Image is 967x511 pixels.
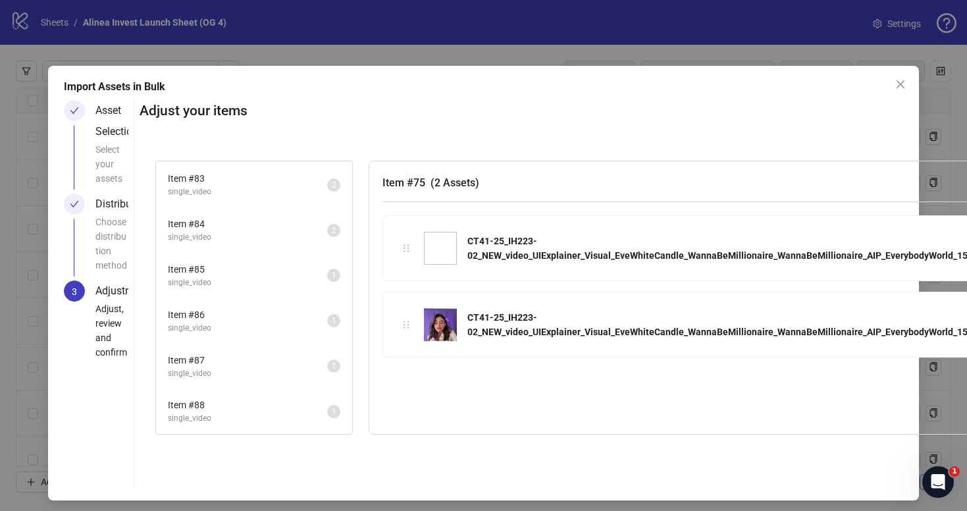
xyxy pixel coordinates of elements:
div: Choose distribution method [95,215,128,281]
span: Item # 85 [168,262,327,277]
div: Import Assets in Bulk [64,79,902,95]
span: single_video [168,277,327,289]
span: single_video [168,186,327,198]
span: single_video [168,367,327,380]
span: Item # 87 [168,353,327,367]
div: Asset Selection [95,100,149,142]
div: holder [399,241,413,255]
div: Adjust, review and confirm [95,302,128,367]
span: holder [402,244,411,253]
sup: 1 [327,314,340,327]
span: single_video [168,322,327,335]
span: 1 [332,316,336,325]
div: Distribution [95,194,160,215]
span: check [70,200,79,209]
iframe: Intercom live chat [922,466,954,498]
div: Select your assets [95,142,128,194]
div: holder [399,317,413,332]
sup: 1 [327,269,340,282]
span: 1 [332,407,336,416]
span: 2 [332,226,336,235]
span: 3 [72,286,77,297]
button: Close [890,74,911,95]
span: single_video [168,412,327,425]
span: 1 [332,271,336,280]
span: 2 [332,180,336,190]
span: single_video [168,231,327,244]
span: Item # 86 [168,308,327,322]
span: check [70,106,79,115]
span: close [895,79,906,90]
sup: 1 [327,405,340,418]
span: Item # 88 [168,398,327,412]
img: CT41-25_IH223-02_NEW_video_UIExplainer_Visual_EveWhiteCandle_WannaBeMillionaire_WannaBeMillionair... [424,232,457,265]
span: ( 2 Assets ) [431,176,479,189]
span: 1 [949,466,960,477]
sup: 1 [327,360,340,373]
div: Adjustment [95,281,159,302]
span: holder [402,320,411,329]
img: CT41-25_IH223-02_NEW_video_UIExplainer_Visual_EveWhiteCandle_WannaBeMillionaire_WannaBeMillionair... [424,308,457,341]
span: Item # 84 [168,217,327,231]
span: 1 [332,362,336,371]
sup: 2 [327,178,340,192]
sup: 2 [327,224,340,237]
span: Item # 83 [168,171,327,186]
